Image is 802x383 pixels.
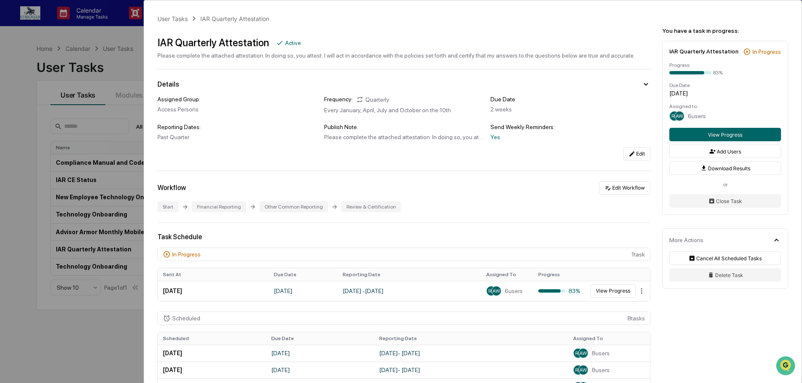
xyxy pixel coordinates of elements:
[599,181,650,195] button: Edit Workflow
[590,284,636,298] button: View Progress
[488,288,494,294] span: RS
[157,312,650,325] div: 8 task s
[324,134,484,140] div: Please complete the attached attestation. In doing so, you attest: I will act in accordance with ...
[575,367,581,373] span: RS
[158,345,266,362] td: [DATE]
[84,196,102,203] span: Pylon
[669,90,781,97] div: [DATE]
[374,345,568,362] td: [DATE] - [DATE]
[157,248,650,261] div: 1 task
[669,251,781,265] button: Cancel All Scheduled Tasks
[669,268,781,282] button: Delete Task
[324,96,353,103] div: Frequency:
[324,107,484,114] div: Every January, April, July and October on the 10th
[538,288,580,294] div: 83%
[8,71,153,85] p: How can we help?
[17,160,54,168] span: Preclearance
[374,332,568,345] th: Reporting Date
[669,62,781,68] div: Progress
[266,332,375,345] th: Due Date
[157,233,650,241] div: Task Schedule
[158,332,266,345] th: Scheduled
[8,46,25,63] img: Greenboard
[669,161,781,175] button: Download Results
[269,281,338,301] td: [DATE]
[669,194,781,208] button: Close Task
[775,355,798,378] iframe: Open customer support
[662,27,788,34] div: You have a task in progress:
[259,201,328,212] div: Other Common Reporting
[676,113,683,119] span: AW
[338,281,481,301] td: [DATE] - [DATE]
[374,362,568,378] td: [DATE] - [DATE]
[490,124,650,130] div: Send Weekly Reminders:
[157,15,188,22] div: User Tasks
[266,362,375,378] td: [DATE]
[157,80,179,88] div: Details
[157,134,317,140] div: Past Quarter
[17,176,53,184] span: Data Lookup
[533,268,585,281] th: Progress
[58,156,107,172] a: 🗄️Attestations
[172,251,201,258] div: In Progress
[157,52,635,59] div: Please complete the attached attestation. In doing so, you attest: I will act in accordance with ...
[192,201,246,212] div: Financial Reporting
[669,48,739,55] div: IAR Quarterly Attestation
[61,161,68,167] div: 🗄️
[266,345,375,362] td: [DATE]
[158,281,269,301] td: [DATE]
[158,362,266,378] td: [DATE]
[157,106,317,113] div: Access Persons
[5,172,56,188] a: 🔎Data Lookup
[490,96,650,103] div: Due Date:
[669,82,781,88] div: Due Date:
[157,124,317,130] div: Reporting Dates:
[324,124,484,130] div: Publish Note:
[200,15,269,22] div: IAR Quarterly Attestation
[29,127,106,133] div: We're available if you need us!
[669,103,781,109] div: Assigned to:
[713,70,723,76] div: 83%
[579,350,587,356] span: AW
[69,160,104,168] span: Attestations
[671,113,677,119] span: RS
[752,48,781,55] div: In Progress
[157,201,178,212] div: Start
[579,367,587,373] span: AW
[493,288,500,294] span: AW
[157,184,186,192] div: Workflow
[157,37,269,49] div: IAR Quarterly Attestation
[669,237,703,243] div: More Actions
[481,268,533,281] th: Assigned To
[143,121,153,131] button: Start new chat
[8,118,24,133] img: 1746055101610-c473b297-6a78-478c-a979-82029cc54cd1
[669,182,781,188] div: or
[5,156,58,172] a: 🖐️Preclearance
[157,96,317,103] div: Assigned Group:
[285,40,301,46] div: Active
[172,315,200,322] div: Scheduled
[568,332,650,345] th: Assigned To
[669,145,781,158] button: Add Users
[8,161,15,167] div: 🖐️
[356,96,389,103] div: Quarterly
[505,288,523,294] span: 6 users
[59,196,102,203] a: Powered byPylon
[575,350,581,356] span: RS
[8,177,15,183] div: 🔎
[269,268,338,281] th: Due Date
[688,113,706,119] span: 6 users
[490,106,650,113] div: 2 weeks
[623,147,650,161] button: Edit
[669,128,781,141] button: View Progress
[29,118,138,127] div: Start new chat
[490,134,650,140] div: Yes
[338,268,481,281] th: Reporting Date
[592,350,610,357] span: 8 users
[158,268,269,281] th: Sent At
[341,201,401,212] div: Review & Certification
[592,367,610,373] span: 8 users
